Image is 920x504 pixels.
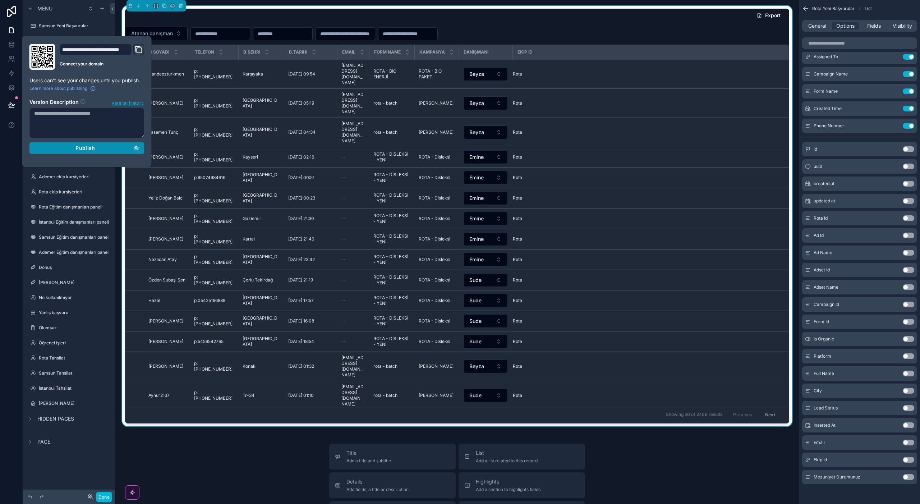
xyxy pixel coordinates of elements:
[419,195,450,201] span: ROTA - Disleksi
[373,295,410,306] span: ROTA - DİSLEKSİ - YENİ
[341,384,365,407] span: [EMAIL_ADDRESS][DOMAIN_NAME]
[194,127,234,138] span: p:[PHONE_NUMBER]
[463,150,508,164] button: Select Button
[476,478,540,485] span: Highlights
[463,232,508,246] button: Select Button
[513,257,522,262] span: Rota
[373,100,397,106] span: rota - batch
[373,274,410,286] span: ROTA - DİSLEKSİ - YENİ
[60,44,144,70] div: Domain and Custom Link
[469,235,484,243] span: Emine
[288,154,314,160] span: [DATE] 02:16
[288,195,315,201] span: [DATE] 00:23
[243,71,263,77] span: Karşıyaka
[341,121,365,144] span: [EMAIL_ADDRESS][DOMAIN_NAME]
[27,307,111,319] a: Yanlış başvuru
[373,393,397,398] span: rota - batch
[814,181,834,187] span: created at
[476,449,538,457] span: List
[814,319,829,325] span: Form Id
[243,127,280,138] span: [GEOGRAPHIC_DATA]
[341,277,346,283] span: --
[39,219,109,225] label: İstanbul Eğitim danışmanları paneli
[469,317,482,325] span: Sude
[243,363,256,369] span: Konak
[463,314,508,328] button: Select Button
[39,265,109,270] label: Dönüş
[288,175,314,180] span: [DATE] 00:51
[148,257,177,262] span: Nazlıcan Atay
[814,106,842,111] span: Created Time
[341,175,346,180] span: --
[463,191,508,205] button: Select Button
[341,236,346,242] span: --
[341,92,365,115] span: [EMAIL_ADDRESS][DOMAIN_NAME]
[37,5,52,12] span: Menu
[60,61,144,67] a: Connect your domain
[513,236,522,242] span: Rota
[243,277,273,283] span: Çorlu Tekirdağ
[463,389,508,402] button: Select Button
[29,77,144,84] p: Users can't see your changes until you publish.
[814,250,832,256] span: Ad Name
[111,99,144,106] span: Version history
[27,398,111,409] a: [PERSON_NAME]
[814,353,831,359] span: Platform
[419,129,454,135] span: [PERSON_NAME]
[27,171,111,183] a: Ademer ekip kursiyerleri
[148,71,184,77] span: Handeozturkmen
[463,96,508,110] button: Select Button
[27,35,111,47] a: İstanbul Yeni Başvurular
[373,68,410,80] span: ROTA - BİO ENERJİ
[148,129,178,135] span: Yasemen Tunç
[373,336,410,347] span: ROTA - DİSLEKSİ - YENİ
[289,49,307,55] span: b.tarihi
[513,154,522,160] span: Rota
[814,123,844,129] span: Phone Number
[373,233,410,245] span: ROTA - DİSLEKSİ - YENİ
[463,67,508,81] button: Select Button
[148,195,184,201] span: Yeliz Doğan Balcı
[288,363,314,369] span: [DATE] 01:32
[148,216,183,221] span: [PERSON_NAME]
[419,236,450,242] span: ROTA - Disleksi
[194,361,234,372] span: p:[PHONE_NUMBER]
[814,302,839,307] span: Campaign Id
[373,192,410,204] span: ROTA - DİSLEKSİ - YENİ
[39,234,110,240] label: Samsun Eğitim danışmanları paneli
[463,125,508,139] button: Select Button
[469,100,484,107] span: Beyza
[29,98,79,106] h2: Version Description
[476,458,538,464] span: Add a list related to this record
[27,186,111,198] a: Rota ekip kursiyerleri
[194,68,234,80] span: p:[PHONE_NUMBER]
[814,371,834,376] span: Full Name
[476,487,540,492] span: Add a section to highlights fields
[27,232,111,243] a: Samsun Eğitim danışmanları paneli
[464,49,488,55] span: danışmanı
[814,457,827,463] span: Ekip Id
[373,315,410,327] span: ROTA - DİSLEKSİ - YENİ
[812,6,855,12] span: Rota Yeni Başvurular
[194,213,234,224] span: p:[PHONE_NUMBER]
[463,359,508,373] button: Select Button
[513,393,522,398] span: Rota
[513,100,522,106] span: Rota
[463,171,508,184] button: Select Button
[243,192,280,204] span: [GEOGRAPHIC_DATA]
[243,254,280,265] span: [GEOGRAPHIC_DATA]
[373,254,410,265] span: ROTA - DİSLEKSİ - YENİ
[288,71,315,77] span: [DATE] 09:54
[29,86,87,91] span: Learn more about publishing
[27,367,111,379] a: Samsun Tahsilat
[893,22,912,29] span: Visibility
[29,142,144,154] button: Publish
[131,30,173,37] span: Atanan danışman
[419,339,450,344] span: ROTA - Disleksi
[865,6,872,12] span: List
[513,277,522,283] span: Rota
[125,27,188,40] button: Select Button
[288,216,314,221] span: [DATE] 21:30
[39,325,109,331] label: Olumsuz
[373,129,397,135] span: rota - batch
